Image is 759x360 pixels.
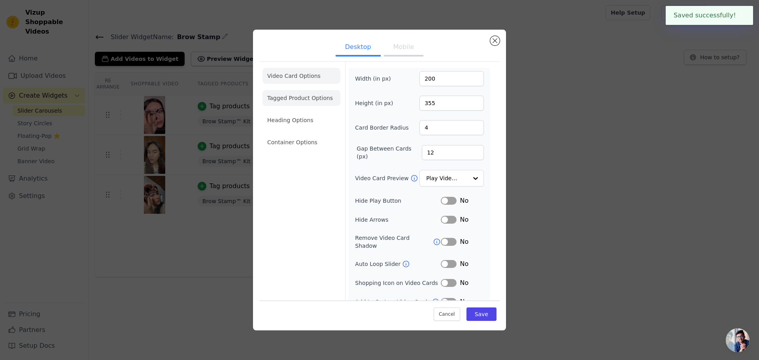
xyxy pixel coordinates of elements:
label: Shopping Icon on Video Cards [355,279,441,287]
button: Mobile [384,39,423,57]
label: Hide Play Button [355,197,441,205]
button: Close [736,11,745,20]
span: No [460,215,468,224]
label: Remove Video Card Shadow [355,234,433,250]
li: Tagged Product Options [262,90,340,106]
button: Desktop [336,39,381,57]
label: Auto Loop Slider [355,260,402,268]
span: No [460,259,468,269]
button: Save [466,307,497,321]
div: Saved successfully! [666,6,753,25]
button: Close modal [490,36,500,45]
span: No [460,237,468,247]
li: Video Card Options [262,68,340,84]
label: Hide Arrows [355,216,441,224]
li: Container Options [262,134,340,150]
label: Gap Between Cards (px) [357,145,422,160]
div: Ouvrir le chat [726,328,750,352]
button: Cancel [434,307,460,321]
span: No [460,196,468,205]
label: Video Card Preview [355,174,410,182]
span: No [460,297,468,307]
label: Width (in px) [355,75,398,83]
label: Card Border Radius [355,124,409,132]
span: No [460,278,468,288]
label: Height (in px) [355,99,398,107]
label: Add to Cart on Video Cards [355,298,432,306]
li: Heading Options [262,112,340,128]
